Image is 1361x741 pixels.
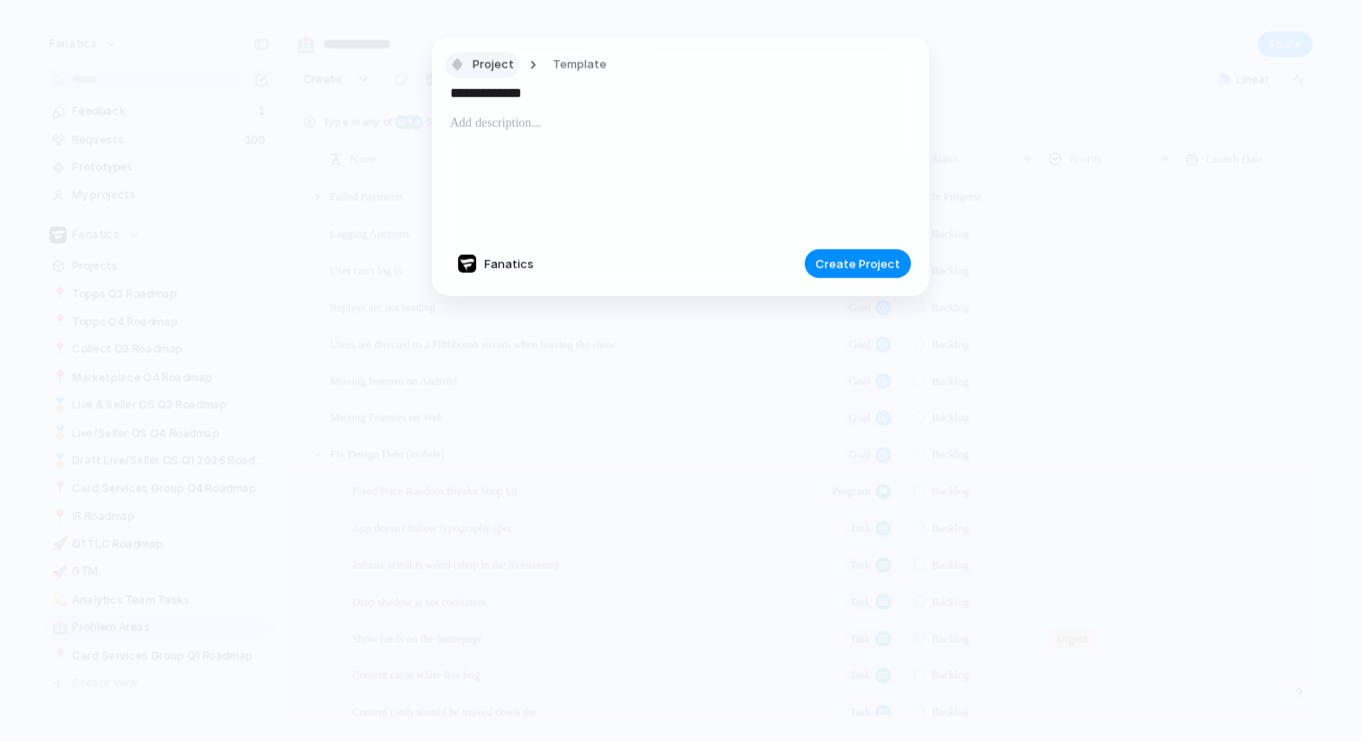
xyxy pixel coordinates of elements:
button: Project [446,52,519,78]
span: Create Project [816,255,900,273]
span: Template [553,56,607,74]
button: Template [542,52,617,78]
span: Project [473,56,514,74]
button: Create Project [805,249,911,278]
span: Fanatics [484,255,534,273]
